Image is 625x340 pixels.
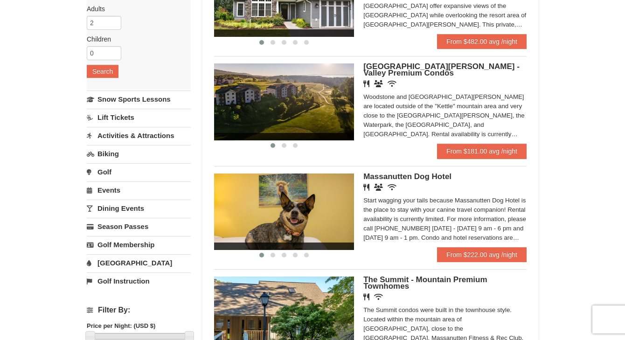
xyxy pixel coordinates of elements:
span: The Summit - Mountain Premium Townhomes [363,275,487,291]
a: From $181.00 avg /night [437,144,527,159]
i: Wireless Internet (free) [388,80,396,87]
i: Restaurant [363,293,369,300]
button: Search [87,65,118,78]
i: Banquet Facilities [374,184,383,191]
i: Wireless Internet (free) [374,293,383,300]
a: From $222.00 avg /night [437,247,527,262]
strong: Price per Night: (USD $) [87,322,155,329]
i: Wireless Internet (free) [388,184,396,191]
span: Massanutten Dog Hotel [363,172,451,181]
a: Season Passes [87,218,191,235]
a: Activities & Attractions [87,127,191,144]
a: From $482.00 avg /night [437,34,527,49]
a: Golf Instruction [87,272,191,290]
a: Lift Tickets [87,109,191,126]
a: [GEOGRAPHIC_DATA] [87,254,191,271]
label: Children [87,35,184,44]
a: Biking [87,145,191,162]
i: Restaurant [363,80,369,87]
a: Golf Membership [87,236,191,253]
span: [GEOGRAPHIC_DATA][PERSON_NAME] - Valley Premium Condos [363,62,520,77]
a: Events [87,181,191,199]
label: Adults [87,4,184,14]
h4: Filter By: [87,306,191,314]
a: Golf [87,163,191,180]
i: Restaurant [363,184,369,191]
i: Banquet Facilities [374,80,383,87]
div: Woodstone and [GEOGRAPHIC_DATA][PERSON_NAME] are located outside of the "Kettle" mountain area an... [363,92,527,139]
a: Snow Sports Lessons [87,90,191,108]
div: Start wagging your tails because Massanutten Dog Hotel is the place to stay with your canine trav... [363,196,527,243]
a: Dining Events [87,200,191,217]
